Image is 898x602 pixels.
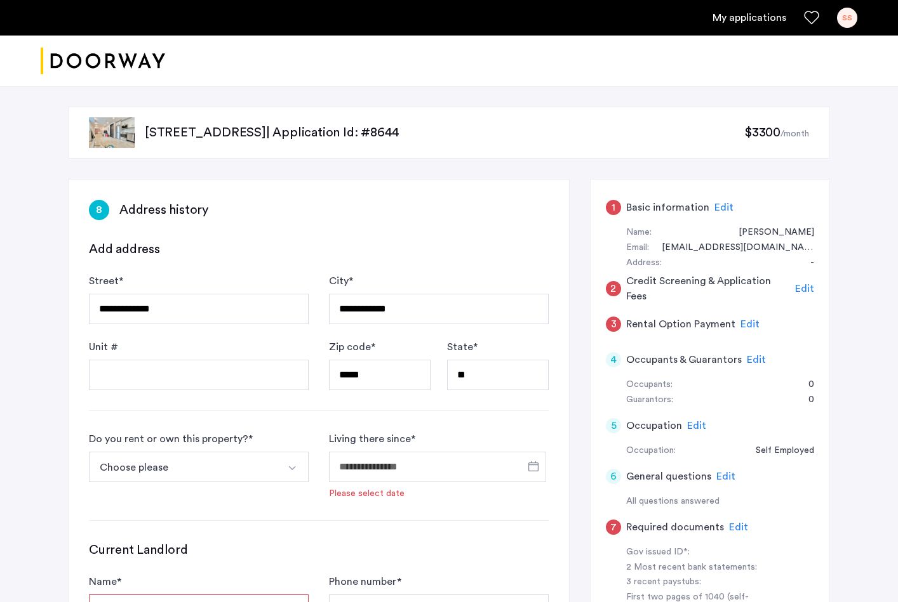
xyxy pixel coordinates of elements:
[145,124,744,141] p: [STREET_ADDRESS] | Application Id: #8644
[606,352,621,367] div: 4
[626,520,724,535] h5: Required documents
[89,200,109,220] div: 8
[649,240,814,256] div: skysteindesign@gmail.com
[744,126,781,139] span: $3300
[626,225,652,240] div: Name:
[795,284,814,294] span: Edit
[726,225,814,240] div: Skyler Stein
[606,520,621,535] div: 7
[626,240,649,256] div: Email:
[687,421,706,431] span: Edit
[329,487,405,500] div: Please select date
[626,256,662,271] div: Address:
[526,459,541,474] button: Open calendar
[743,443,814,459] div: Self Employed
[626,418,682,433] h5: Occupation
[626,469,711,484] h5: General questions
[89,240,160,258] h3: Add address
[89,541,549,559] h3: Current Landlord
[89,339,118,355] label: Unit #
[606,281,621,296] div: 2
[606,317,621,332] div: 3
[714,202,734,213] span: Edit
[781,129,809,138] sub: /month
[278,452,309,482] button: Select option
[89,117,135,148] img: apartment
[626,393,673,408] div: Guarantors:
[606,469,621,484] div: 6
[606,200,621,215] div: 1
[287,463,297,473] img: arrow
[837,8,857,28] div: SS
[804,10,819,25] a: Favorites
[626,560,786,575] div: 2 Most recent bank statements:
[798,256,814,271] div: -
[626,200,709,215] h5: Basic information
[329,431,415,447] label: Living there since *
[89,431,253,447] div: Do you rent or own this property? *
[626,575,786,590] div: 3 recent paystubs:
[626,377,673,393] div: Occupants:
[713,10,786,25] a: My application
[716,471,735,481] span: Edit
[796,377,814,393] div: 0
[741,319,760,329] span: Edit
[626,317,735,332] h5: Rental Option Payment
[89,574,121,589] label: Name *
[329,574,401,589] label: Phone number *
[729,522,748,532] span: Edit
[626,352,742,367] h5: Occupants & Guarantors
[606,418,621,433] div: 5
[41,37,165,85] img: logo
[89,452,279,482] button: Select option
[119,201,208,219] h3: Address history
[447,339,478,355] label: State *
[41,37,165,85] a: Cazamio logo
[796,393,814,408] div: 0
[626,545,786,560] div: Gov issued ID*:
[329,273,353,289] label: City *
[747,355,766,365] span: Edit
[626,273,791,304] h5: Credit Screening & Application Fees
[626,494,814,509] div: All questions answered
[329,339,375,355] label: Zip code *
[626,443,676,459] div: Occupation:
[89,273,123,289] label: Street *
